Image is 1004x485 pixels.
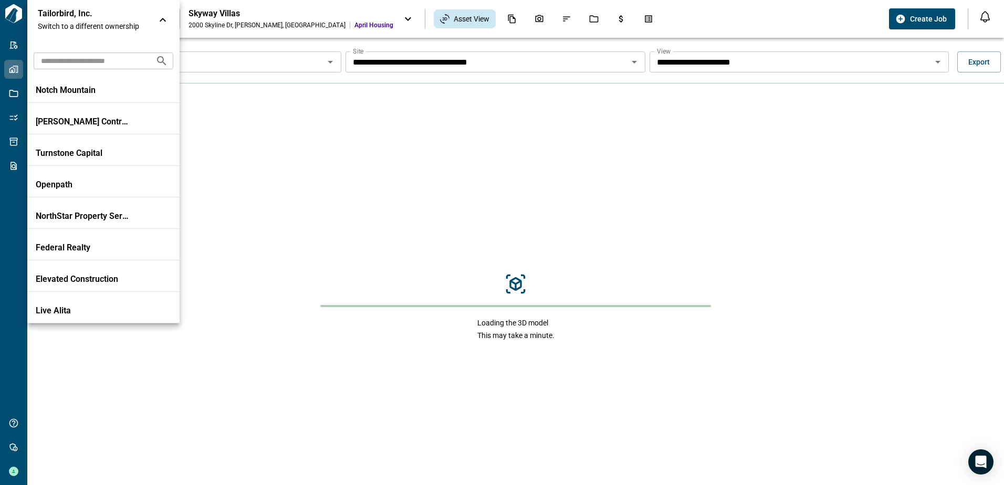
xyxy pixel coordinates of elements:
span: Switch to a different ownership [38,21,148,31]
p: NorthStar Property Services [36,211,130,222]
p: Openpath [36,180,130,190]
div: Open Intercom Messenger [968,449,993,475]
p: Federal Realty [36,242,130,253]
p: Elevated Construction [36,274,130,284]
p: Tailorbird, Inc. [38,8,132,19]
p: Turnstone Capital [36,148,130,159]
p: Notch Mountain [36,85,130,96]
p: Live Alita [36,305,130,316]
button: Search organizations [151,50,172,71]
p: [PERSON_NAME] Contracting [36,117,130,127]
